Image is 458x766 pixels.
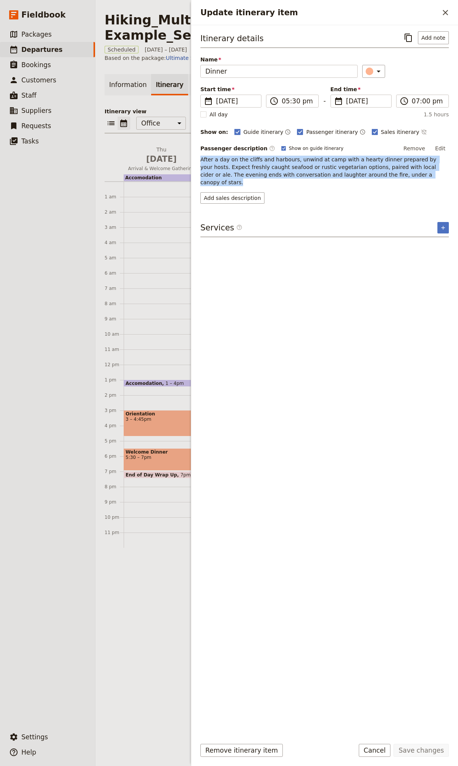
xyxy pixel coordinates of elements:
[21,31,52,38] span: Packages
[105,362,124,368] div: 12 pm
[126,417,199,422] span: 3 – 4:45pm
[105,453,124,459] div: 6 pm
[124,174,438,181] div: Accomodation
[105,270,124,276] div: 6 am
[269,145,275,151] span: ​
[346,97,387,106] span: [DATE]
[124,182,204,548] div: Accomodation1 – 4pmOrientation3 – 4:45pmWelcome Dinner5:30 – 7pmEnd of Day Wrap Up7pm
[421,127,427,137] button: Time not shown on sales itinerary
[105,316,124,322] div: 9 am
[418,31,449,44] button: Add note
[105,346,124,352] div: 11 am
[105,117,118,130] button: List view
[126,449,199,455] span: Welcome Dinner
[124,380,201,387] div: Accomodation1 – 4pm
[381,128,419,136] span: Sales itinerary
[21,122,51,130] span: Requests
[105,407,124,414] div: 3 pm
[125,175,162,180] span: Accomodation
[412,97,444,106] input: ​
[21,46,63,53] span: Departures
[210,111,228,118] span: All day
[105,392,124,398] div: 2 pm
[400,143,429,154] button: Remove
[200,744,283,757] button: Remove itinerary item
[200,222,242,233] h3: Services
[151,74,188,95] a: Itinerary
[124,471,201,478] div: End of Day Wrap Up7pm
[200,192,264,204] button: Add sales description
[105,499,124,505] div: 9 pm
[200,56,358,63] span: Name
[204,97,213,106] span: ​
[200,85,261,93] span: Start time
[188,74,225,95] a: Services
[105,255,124,261] div: 5 am
[323,96,326,108] span: -
[400,97,409,106] span: ​
[166,55,322,61] a: Ultimate Sydney Fieldtour [Marketing Site] [Do not delete]
[21,137,39,145] span: Tasks
[21,107,52,114] span: Suppliers
[126,455,199,460] span: 5:30 – 7pm
[105,484,124,490] div: 8 pm
[21,61,51,69] span: Bookings
[331,85,392,93] span: End time
[200,128,228,136] div: Show on:
[306,128,358,136] span: Passenger itinerary
[216,97,256,106] span: [DATE]
[127,146,196,165] h2: Thu
[200,156,438,185] span: After a day on the cliffs and harbours, unwind at camp with a hearty dinner prepared by your host...
[118,117,130,130] button: Calendar view
[105,108,449,115] p: Itinerary view
[105,74,151,95] a: Information
[105,194,124,200] div: 1 am
[105,514,124,520] div: 10 pm
[334,97,343,106] span: ​
[124,174,434,181] div: Accomodation
[105,285,124,291] div: 7 am
[424,111,449,118] span: 1.5 hours
[21,92,37,99] span: Staff
[105,240,124,246] div: 4 am
[126,472,181,477] span: End of Day Wrap Up
[105,224,124,230] div: 3 am
[244,128,284,136] span: Guide itinerary
[236,224,242,233] span: ​
[105,377,124,383] div: 1 pm
[359,744,391,757] button: Cancel
[432,143,449,154] button: Edit
[393,744,449,757] button: Save changes
[105,529,124,536] div: 11 pm
[236,224,242,230] span: ​
[166,381,184,386] span: 1 – 4pm
[126,411,199,417] span: Orientation
[105,54,322,62] span: Based on the package:
[439,6,452,19] button: Close drawer
[200,7,439,18] h2: Update itinerary item
[362,65,385,78] button: ​
[21,733,48,741] span: Settings
[124,410,201,436] div: Orientation3 – 4:45pm
[105,209,124,215] div: 2 am
[105,12,431,43] h1: Hiking_Multi-Day Tour General Example_September2025 [Outbound]
[366,67,383,76] div: ​
[145,46,187,53] span: [DATE] – [DATE]
[126,381,166,386] span: Accomodation
[269,97,279,106] span: ​
[285,127,291,137] button: Time shown on guide itinerary
[437,222,449,233] button: Add service inclusion
[105,423,124,429] div: 4 pm
[105,301,124,307] div: 8 am
[181,472,191,477] span: 7pm
[402,31,415,44] button: Copy itinerary item
[200,145,275,152] label: Passenger description
[289,145,343,151] span: Show on guide itinerary
[360,127,366,137] button: Time shown on passenger itinerary
[105,46,139,53] span: Scheduled
[200,33,264,44] h3: Itinerary details
[21,76,56,84] span: Customers
[105,468,124,475] div: 7 pm
[124,166,199,172] span: Arrival & Welcome Gathering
